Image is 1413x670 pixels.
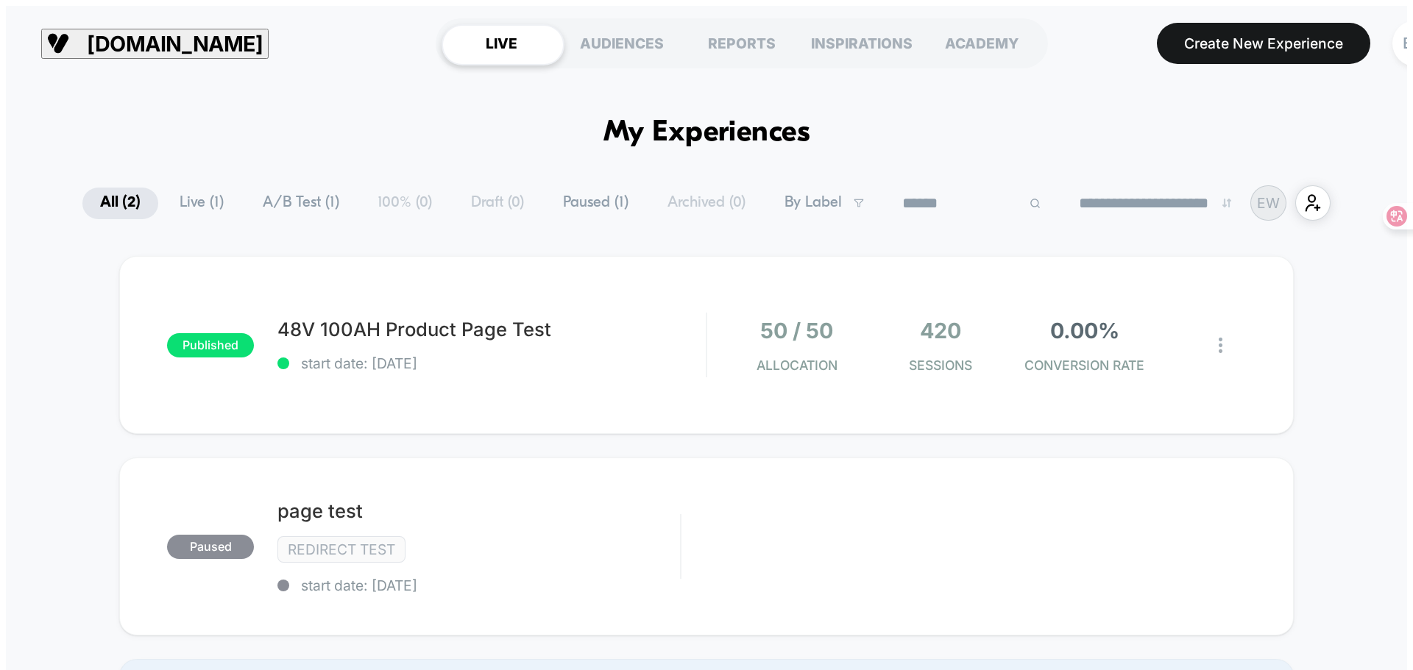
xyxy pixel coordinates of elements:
button: [DOMAIN_NAME] [41,29,269,59]
span: published [167,333,254,357]
span: All ( 2 ) [82,188,158,219]
span: 48V 100AH Product Page Test [277,318,705,341]
div: ACADEMY [922,24,1042,62]
span: A/B Test ( 1 ) [245,188,357,219]
img: close [1219,338,1222,353]
span: Live ( 1 ) [162,188,241,219]
span: CONVERSION RATE [1019,357,1150,373]
img: Visually logo [47,32,69,54]
img: end [1222,199,1231,207]
span: Paused ( 1 ) [545,188,646,219]
span: [DOMAIN_NAME] [87,31,263,57]
span: Allocation [757,357,837,373]
span: paused [167,535,254,559]
button: Create New Experience [1157,23,1370,64]
div: REPORTS [681,24,801,62]
div: LIVE [442,24,562,62]
span: start date: [DATE] [277,354,705,372]
span: 0.00% [1050,318,1119,343]
span: 50 / 50 [760,318,833,343]
span: By Label [785,194,842,212]
span: Redirect Test [277,536,406,563]
span: start date: [DATE] [277,577,679,594]
span: 420 [920,318,961,343]
h1: My Experiences [603,116,810,150]
div: INSPIRATIONS [802,24,922,62]
span: page test [277,499,679,522]
p: EW [1257,194,1280,212]
div: AUDIENCES [562,24,681,62]
span: Sessions [875,357,1007,373]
